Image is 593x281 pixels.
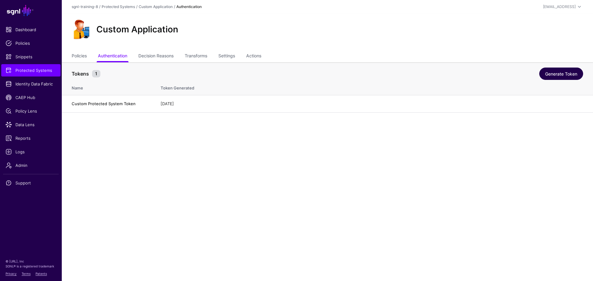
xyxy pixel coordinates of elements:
span: Identity Data Fabric [6,81,56,87]
strong: Authentication [176,4,202,9]
a: Policies [72,51,87,62]
a: Admin [1,159,61,171]
a: Generate Token [539,68,583,80]
p: SGNL® is a registered trademark [6,264,56,269]
a: Snippets [1,51,61,63]
span: Snippets [6,54,56,60]
a: sgnl-training-8 [72,4,98,9]
a: Transforms [185,51,207,62]
span: Support [6,180,56,186]
span: Data Lens [6,122,56,128]
div: [EMAIL_ADDRESS] [543,4,576,10]
a: Decision Reasons [138,51,174,62]
h2: Custom Application [96,24,178,35]
a: Reports [1,132,61,144]
a: Policies [1,37,61,49]
span: CAEP Hub [6,94,56,101]
span: Policies [6,40,56,46]
span: Tokens [70,70,90,77]
span: Reports [6,135,56,141]
div: / [98,4,102,10]
a: Privacy [6,272,17,275]
a: CAEP Hub [1,91,61,104]
a: Custom Application [139,4,173,9]
th: Token Generated [154,79,593,95]
span: Protected Systems [6,67,56,73]
a: Settings [218,51,235,62]
span: Logs [6,149,56,155]
a: Patents [36,272,47,275]
h4: Custom Protected System Token [72,101,148,106]
a: SGNL [4,4,58,17]
span: Dashboard [6,27,56,33]
a: Identity Data Fabric [1,78,61,90]
a: Actions [246,51,261,62]
p: © [URL], Inc [6,259,56,264]
span: Admin [6,162,56,168]
span: Policy Lens [6,108,56,114]
th: Name [62,79,154,95]
a: Logs [1,146,61,158]
a: Protected Systems [1,64,61,76]
small: 1 [92,70,100,77]
a: Terms [22,272,31,275]
div: / [173,4,176,10]
a: Protected Systems [102,4,135,9]
a: Authentication [98,51,127,62]
a: Policy Lens [1,105,61,117]
div: / [135,4,139,10]
span: [DATE] [161,101,174,106]
a: Dashboard [1,23,61,36]
img: svg+xml;base64,PHN2ZyB3aWR0aD0iOTgiIGhlaWdodD0iMTIyIiB2aWV3Qm94PSIwIDAgOTggMTIyIiBmaWxsPSJub25lIi... [72,20,91,39]
a: Data Lens [1,118,61,131]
